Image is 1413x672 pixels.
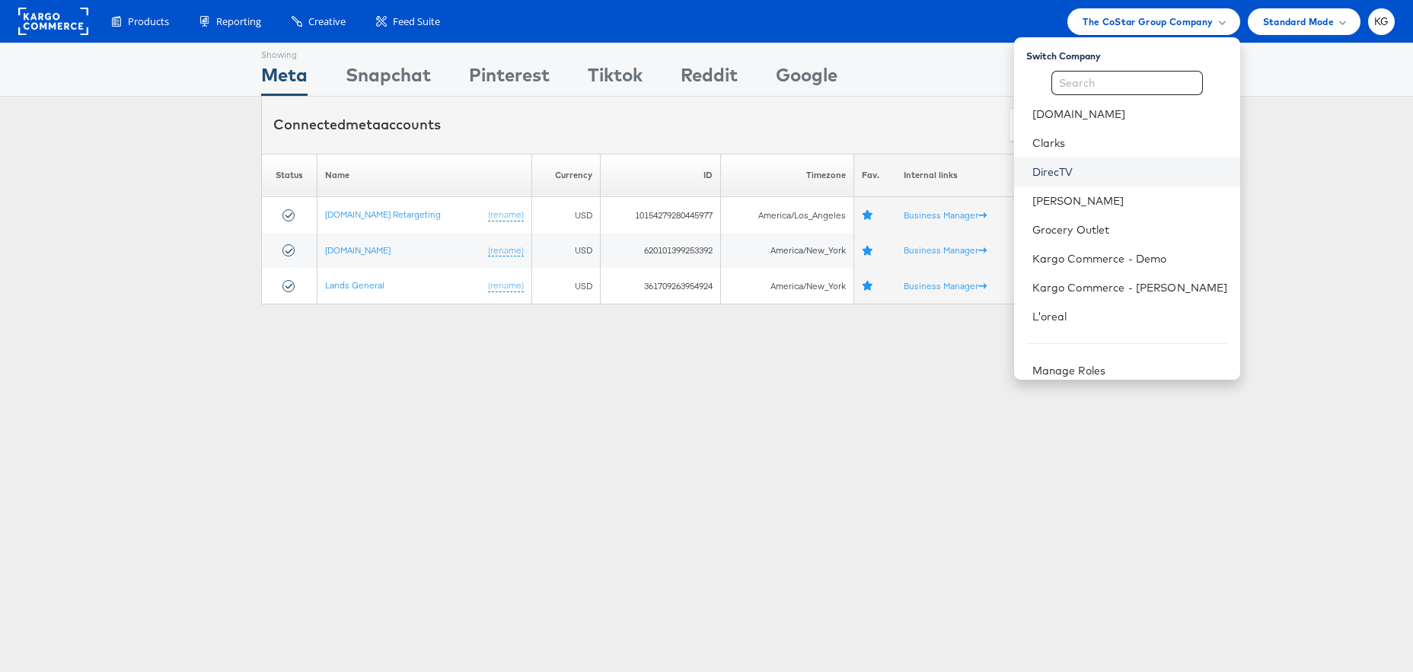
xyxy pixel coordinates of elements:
[588,62,643,96] div: Tiktok
[904,209,987,221] a: Business Manager
[904,244,987,256] a: Business Manager
[1032,107,1228,122] a: [DOMAIN_NAME]
[1032,309,1228,324] a: L'oreal
[469,62,550,96] div: Pinterest
[488,244,524,257] a: (rename)
[346,62,431,96] div: Snapchat
[532,154,601,197] th: Currency
[1009,108,1140,142] button: ConnectmetaAccounts
[1374,17,1389,27] span: KG
[308,14,346,29] span: Creative
[601,154,721,197] th: ID
[325,244,391,256] a: [DOMAIN_NAME]
[721,233,854,269] td: America/New_York
[904,280,987,291] a: Business Manager
[1032,280,1228,295] a: Kargo Commerce - [PERSON_NAME]
[261,43,308,62] div: Showing
[776,62,837,96] div: Google
[325,209,441,220] a: [DOMAIN_NAME] Retargeting
[681,62,738,96] div: Reddit
[1032,364,1106,377] a: Manage Roles
[393,14,440,29] span: Feed Suite
[1263,14,1334,30] span: Standard Mode
[261,62,308,96] div: Meta
[1026,43,1240,62] div: Switch Company
[262,154,317,197] th: Status
[1032,251,1228,266] a: Kargo Commerce - Demo
[325,279,384,291] a: Lands General
[488,279,524,292] a: (rename)
[317,154,532,197] th: Name
[346,116,381,133] span: meta
[1032,164,1228,180] a: DirecTV
[488,209,524,221] a: (rename)
[532,268,601,304] td: USD
[128,14,169,29] span: Products
[1051,71,1203,95] input: Search
[601,233,721,269] td: 620101399253392
[532,233,601,269] td: USD
[532,197,601,233] td: USD
[721,197,854,233] td: America/Los_Angeles
[601,197,721,233] td: 10154279280445977
[1032,135,1228,151] a: Clarks
[601,268,721,304] td: 361709263954924
[1032,193,1228,209] a: [PERSON_NAME]
[1032,222,1228,237] a: Grocery Outlet
[721,154,854,197] th: Timezone
[216,14,261,29] span: Reporting
[1083,14,1213,30] span: The CoStar Group Company
[721,268,854,304] td: America/New_York
[273,115,441,135] div: Connected accounts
